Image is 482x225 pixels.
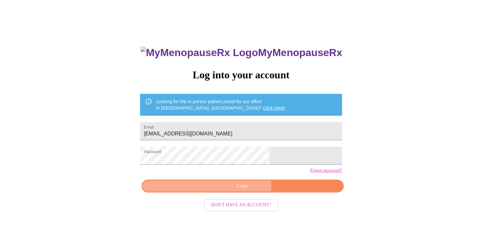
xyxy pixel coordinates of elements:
a: Forgot password? [310,168,342,173]
button: Don't have an account? [204,199,278,211]
div: Looking for the in person patient portal for our office in [GEOGRAPHIC_DATA], [GEOGRAPHIC_DATA]? [156,96,285,114]
h3: Log into your account [140,69,342,81]
span: Don't have an account? [211,201,271,209]
button: Login [142,180,344,193]
a: Don't have an account? [202,202,280,207]
span: Login [149,182,336,190]
img: MyMenopauseRx Logo [141,47,258,59]
h3: MyMenopauseRx [141,47,342,59]
a: Click here! [263,105,285,111]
